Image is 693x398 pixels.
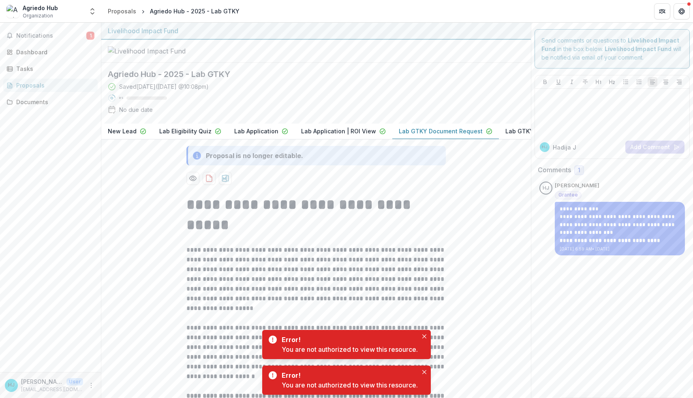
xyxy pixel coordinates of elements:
[3,95,98,109] a: Documents
[219,172,232,185] button: download-proposal
[654,3,670,19] button: Partners
[105,5,243,17] nav: breadcrumb
[16,32,86,39] span: Notifications
[3,79,98,92] a: Proposals
[553,143,576,152] p: Hadija J
[648,77,657,87] button: Align Left
[560,246,680,252] p: [DATE] 6:59 AM • [DATE]
[119,95,123,101] p: 0 %
[538,166,571,174] h2: Comments
[150,7,240,15] div: Agriedo Hub - 2025 - Lab GTKY
[542,145,548,149] div: Hadija Jabiri
[108,127,137,135] p: New Lead
[634,77,644,87] button: Ordered List
[282,345,418,354] div: You are not authorized to view this resource.
[119,105,153,114] div: No due date
[3,45,98,59] a: Dashboard
[282,370,415,380] div: Error!
[16,81,91,90] div: Proposals
[86,381,96,390] button: More
[108,26,524,36] div: Livelihood Impact Fund
[6,5,19,18] img: Agriedo Hub
[505,127,589,135] p: Lab GTKY Document Request
[86,32,94,40] span: 1
[419,367,429,377] button: Close
[282,335,415,345] div: Error!
[119,82,209,91] div: Saved [DATE] ( [DATE] @ 10:08pm )
[661,77,671,87] button: Align Center
[580,77,590,87] button: Strike
[8,383,15,388] div: Hadija Jabiri
[3,62,98,75] a: Tasks
[621,77,631,87] button: Bullet List
[607,77,617,87] button: Heading 2
[108,7,136,15] div: Proposals
[419,332,429,341] button: Close
[108,69,511,79] h2: Agriedo Hub - 2025 - Lab GTKY
[540,77,550,87] button: Bold
[399,127,483,135] p: Lab GTKY Document Request
[16,48,91,56] div: Dashboard
[567,77,577,87] button: Italicize
[625,141,684,154] button: Add Comment
[3,29,98,42] button: Notifications1
[234,127,278,135] p: Lab Application
[282,380,418,390] div: You are not authorized to view this resource.
[186,172,199,185] button: Preview cc0ebbb1-1c09-4300-83db-c49b5d8ed2d3-10.pdf
[66,378,83,385] p: User
[23,4,58,12] div: Agriedo Hub
[105,5,139,17] a: Proposals
[554,77,563,87] button: Underline
[159,127,212,135] p: Lab Eligibility Quiz
[16,98,91,106] div: Documents
[578,167,580,174] span: 1
[558,192,578,198] span: Grantee
[555,182,599,190] p: [PERSON_NAME]
[301,127,376,135] p: Lab Application | ROI View
[594,77,603,87] button: Heading 1
[16,64,91,73] div: Tasks
[605,45,672,52] strong: Livelihood Impact Fund
[206,151,303,160] div: Proposal is no longer editable.
[21,377,63,386] p: [PERSON_NAME]
[674,3,690,19] button: Get Help
[23,12,53,19] span: Organization
[535,29,690,68] div: Send comments or questions to in the box below. will be notified via email of your comment.
[674,77,684,87] button: Align Right
[108,46,189,56] img: Livelihood Impact Fund
[543,186,549,191] div: Hadija Jabiri
[203,172,216,185] button: download-proposal
[21,386,83,393] p: [EMAIL_ADDRESS][DOMAIN_NAME]
[87,3,98,19] button: Open entity switcher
